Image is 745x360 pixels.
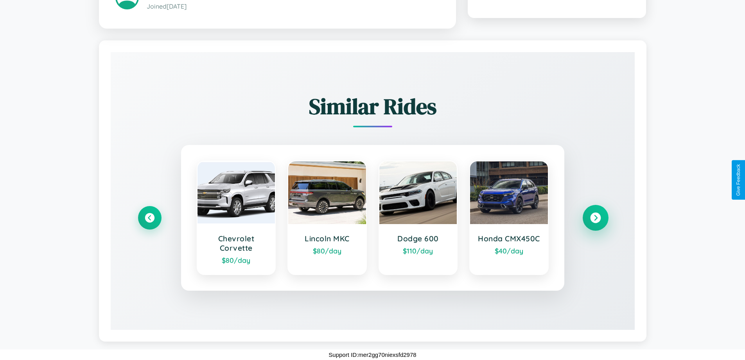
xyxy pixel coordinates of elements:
[736,164,741,196] div: Give Feedback
[387,234,449,243] h3: Dodge 600
[287,161,367,275] a: Lincoln MKC$80/day
[147,1,440,12] p: Joined [DATE]
[197,161,276,275] a: Chevrolet Corvette$80/day
[387,246,449,255] div: $ 110 /day
[296,246,358,255] div: $ 80 /day
[478,246,540,255] div: $ 40 /day
[138,91,607,121] h2: Similar Rides
[478,234,540,243] h3: Honda CMX450C
[296,234,358,243] h3: Lincoln MKC
[379,161,458,275] a: Dodge 600$110/day
[329,349,416,360] p: Support ID: mer2gg70niexsfd2978
[469,161,549,275] a: Honda CMX450C$40/day
[205,256,267,264] div: $ 80 /day
[205,234,267,253] h3: Chevrolet Corvette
